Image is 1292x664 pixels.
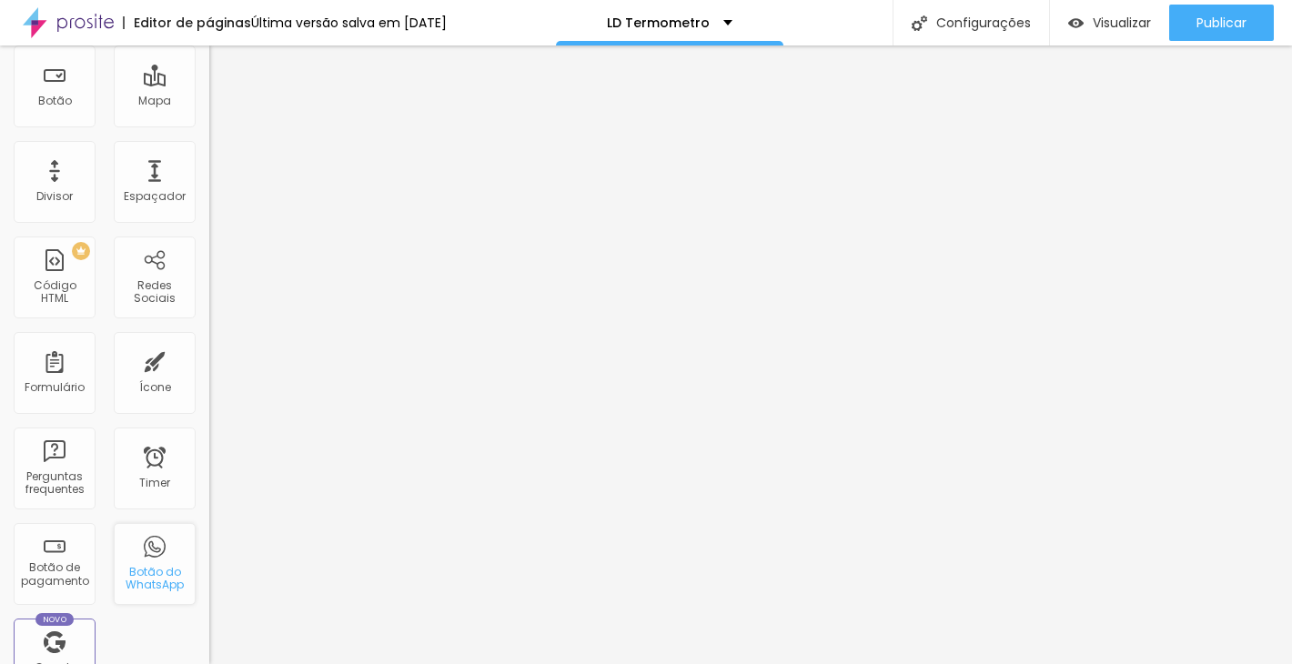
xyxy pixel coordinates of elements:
div: Formulário [25,381,85,394]
div: Divisor [36,190,73,203]
img: Icone [912,15,927,31]
div: Editor de páginas [123,16,251,29]
div: Botão de pagamento [18,561,90,588]
button: Visualizar [1050,5,1169,41]
div: Código HTML [18,279,90,306]
div: Redes Sociais [118,279,190,306]
div: Mapa [138,95,171,107]
p: LD Termometro [607,16,710,29]
div: Novo [35,613,75,626]
div: Perguntas frequentes [18,470,90,497]
span: Visualizar [1093,15,1151,30]
div: Ícone [139,381,171,394]
button: Publicar [1169,5,1274,41]
iframe: Editor [209,45,1292,664]
span: Publicar [1196,15,1247,30]
div: Botão do WhatsApp [118,566,190,592]
div: Espaçador [124,190,186,203]
div: Botão [38,95,72,107]
img: view-1.svg [1068,15,1084,31]
div: Timer [139,477,170,489]
div: Última versão salva em [DATE] [251,16,447,29]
